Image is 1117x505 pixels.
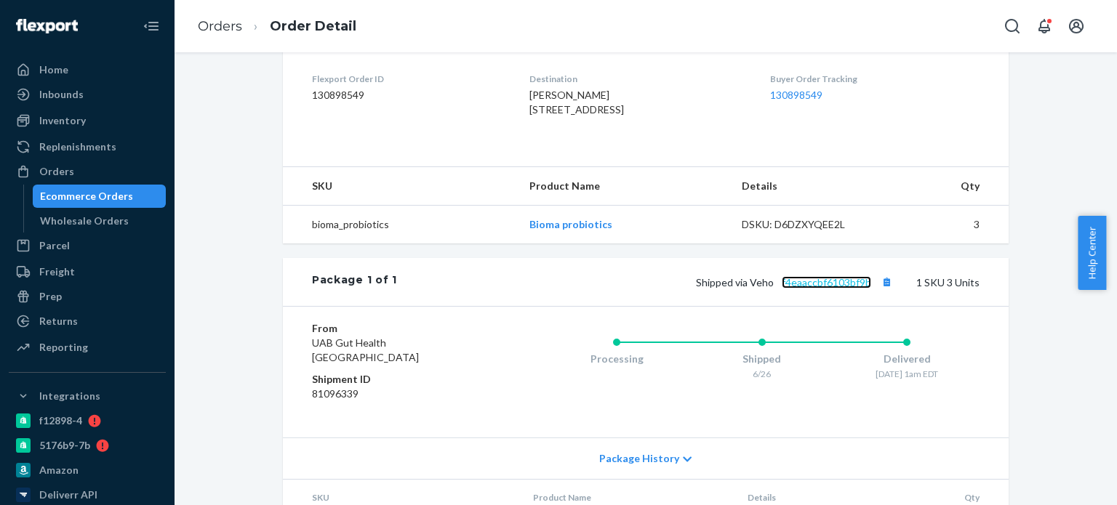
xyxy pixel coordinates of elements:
div: Deliverr API [39,488,97,502]
a: Inbounds [9,83,166,106]
button: Open notifications [1030,12,1059,41]
a: Orders [198,18,242,34]
dd: 130898549 [312,88,506,102]
span: [PERSON_NAME] [STREET_ADDRESS] [529,89,624,116]
span: UAB Gut Health [GEOGRAPHIC_DATA] [312,336,419,363]
a: Bioma probiotics [529,218,612,230]
button: Open Search Box [998,12,1027,41]
div: Returns [39,314,78,328]
a: Parcel [9,234,166,257]
dt: Flexport Order ID [312,73,506,85]
th: Product Name [518,167,729,206]
span: Shipped via Veho [696,276,896,288]
a: f12898-4 [9,409,166,432]
button: Integrations [9,384,166,408]
dt: Shipment ID [312,372,486,387]
a: Ecommerce Orders [33,185,167,208]
a: Orders [9,160,166,183]
th: Details [730,167,890,206]
div: f12898-4 [39,413,82,428]
a: 5176b9-7b [9,434,166,457]
td: 3 [889,206,1009,244]
div: Parcel [39,238,70,253]
div: Reporting [39,340,88,355]
a: f4eaaccbf6103bf9b [782,276,871,288]
div: 5176b9-7b [39,438,90,453]
div: Processing [544,352,689,366]
div: Replenishments [39,140,116,154]
a: Inventory [9,109,166,132]
span: Package History [599,451,679,466]
dt: Destination [529,73,746,85]
a: Prep [9,285,166,308]
div: Shipped [689,352,835,366]
a: Wholesale Orders [33,209,167,233]
button: Help Center [1078,216,1106,290]
a: Returns [9,310,166,333]
img: Flexport logo [16,19,78,33]
div: Package 1 of 1 [312,272,397,291]
div: DSKU: D6DZXYQEE2L [742,217,878,232]
a: Reporting [9,336,166,359]
th: Qty [889,167,1009,206]
div: Amazon [39,463,79,477]
div: Ecommerce Orders [40,189,133,203]
th: SKU [283,167,518,206]
a: Order Detail [270,18,356,34]
dt: From [312,321,486,336]
div: Inventory [39,113,86,128]
div: Inbounds [39,87,84,102]
button: Close Navigation [137,12,166,41]
div: 6/26 [689,368,835,380]
a: 130898549 [770,89,822,101]
button: Copy tracking number [877,272,896,291]
button: Open account menu [1062,12,1091,41]
div: Orders [39,164,74,179]
td: bioma_probiotics [283,206,518,244]
a: Replenishments [9,135,166,158]
div: Home [39,62,68,77]
div: Wholesale Orders [40,214,129,228]
dt: Buyer Order Tracking [770,73,980,85]
div: 1 SKU 3 Units [397,272,980,291]
dd: 81096339 [312,387,486,401]
ol: breadcrumbs [186,5,368,48]
a: Home [9,58,166,81]
div: Integrations [39,389,100,403]
div: Freight [39,264,75,279]
div: [DATE] 1am EDT [834,368,980,380]
a: Freight [9,260,166,283]
div: Prep [39,289,62,304]
a: Amazon [9,458,166,482]
div: Delivered [834,352,980,366]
